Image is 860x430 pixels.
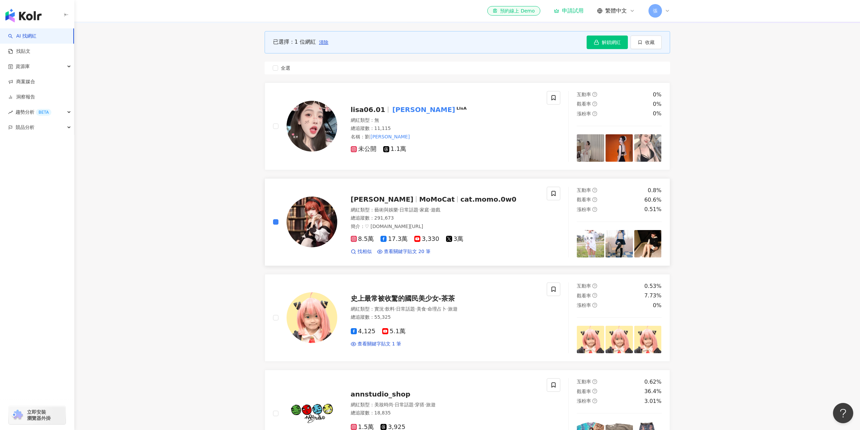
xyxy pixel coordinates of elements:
span: 5.1萬 [382,328,406,335]
span: · [398,207,399,212]
span: 漲粉率 [577,302,591,308]
span: cat.momo.0w0 [460,195,516,203]
span: 查看關鍵字貼文 1 筆 [358,341,401,347]
a: 查看關鍵字貼文 20 筆 [377,248,431,255]
span: 17.3萬 [380,235,408,243]
span: · [418,207,420,212]
span: 清除 [319,40,328,45]
div: 0% [653,110,661,117]
span: 1.1萬 [383,145,407,153]
span: 命理占卜 [427,306,446,312]
div: 已選擇：1 位網紅 [273,38,316,46]
div: 0.51% [644,206,662,213]
span: question-circle [592,111,597,116]
div: 預約線上 Demo [493,7,535,14]
span: · [424,402,426,407]
span: 8.5萬 [351,235,374,243]
span: 日常話題 [396,306,415,312]
span: 競品分析 [16,120,34,135]
a: chrome extension立即安裝 瀏覽器外掛 [9,406,66,424]
div: 0% [653,100,661,108]
span: 旅遊 [426,402,436,407]
span: 查看關鍵字貼文 20 筆 [384,248,431,255]
a: 申請試用 [554,7,584,14]
span: · [446,306,448,312]
div: 0.62% [644,378,662,386]
div: 0% [653,91,661,98]
button: 解鎖網紅 [587,36,628,49]
span: 互動率 [577,92,591,97]
span: question-circle [592,293,597,298]
span: 解鎖網紅 [602,40,621,45]
div: 網紅類型 ： [351,306,539,313]
span: lisa06.01 [351,106,385,114]
span: 觀看率 [577,197,591,202]
a: 預約線上 Demo [487,6,540,16]
div: 總追蹤數 ： 291,673 [351,215,539,222]
span: 藝術與娛樂 [374,207,398,212]
div: 0.8% [648,187,662,194]
span: 遊戲 [431,207,440,212]
div: BETA [36,109,51,116]
button: 收藏 [631,36,662,49]
div: 總追蹤數 ： 18,835 [351,410,539,416]
a: 商案媒合 [8,78,35,85]
a: KOL Avatar[PERSON_NAME]MoMoCatcat.momo.0w0網紅類型：藝術與娛樂·日常話題·家庭·遊戲總追蹤數：291,673簡介：♡ [DOMAIN_NAME][URL... [265,178,670,266]
span: 張 [653,7,658,15]
div: 網紅類型 ： [351,402,539,408]
span: 實況 [374,306,384,312]
span: 未公開 [351,145,376,153]
a: 找貼文 [8,48,30,55]
span: 趨勢分析 [16,105,51,120]
button: 清除 [319,36,329,49]
span: question-circle [592,389,597,393]
span: 資源庫 [16,59,30,74]
a: KOL Avatar史上最常被收驚的國民美少女-茶茶網紅類型：實況·飲料·日常話題·美食·命理占卜·旅遊總追蹤數：55,3254,1255.1萬查看關鍵字貼文 1 筆互動率question-ci... [265,274,670,362]
span: 收藏 [645,40,655,45]
span: rise [8,110,13,115]
span: 日常話題 [395,402,414,407]
div: 36.4% [644,388,662,395]
span: 旅遊 [448,306,458,312]
span: question-circle [592,92,597,97]
span: question-circle [592,284,597,288]
mark: [PERSON_NAME] [391,104,457,115]
span: 簡介 ： [351,224,423,229]
span: 史上最常被收驚的國民美少女-茶茶 [351,294,455,302]
span: 漲粉率 [577,207,591,212]
img: logo [5,9,42,22]
div: 網紅類型 ： [351,207,539,213]
span: question-circle [592,303,597,308]
a: 洞察報告 [8,94,35,100]
img: post-image [577,134,604,162]
img: KOL Avatar [287,101,337,152]
span: 互動率 [577,379,591,384]
div: 總追蹤數 ： 55,325 [351,314,539,321]
span: 觀看率 [577,293,591,298]
div: 7.73% [644,292,662,299]
span: [PERSON_NAME] [351,195,414,203]
img: post-image [606,230,633,257]
a: 查看關鍵字貼文 1 筆 [351,341,401,347]
span: question-circle [592,399,597,403]
span: 美食 [417,306,426,312]
img: post-image [634,230,662,257]
a: 找相似 [351,248,372,255]
img: post-image [606,134,633,162]
span: 家庭 [420,207,429,212]
span: question-circle [592,101,597,106]
span: 觀看率 [577,389,591,394]
span: question-circle [592,197,597,202]
div: 0% [653,302,661,309]
span: 立即安裝 瀏覽器外掛 [27,409,51,421]
span: 美妝時尚 [374,402,393,407]
span: 漲粉率 [577,398,591,404]
img: chrome extension [11,410,24,421]
span: 找相似 [358,248,372,255]
span: · [414,402,415,407]
a: KOL Avatarlisa06.01[PERSON_NAME]ᴸᴵˢᴬ網紅類型：無總追蹤數：11,115名稱：劉[PERSON_NAME]未公開1.1萬互動率question-circle0%... [265,83,670,170]
img: KOL Avatar [287,197,337,247]
span: · [415,306,416,312]
span: · [429,207,431,212]
img: post-image [577,326,604,353]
